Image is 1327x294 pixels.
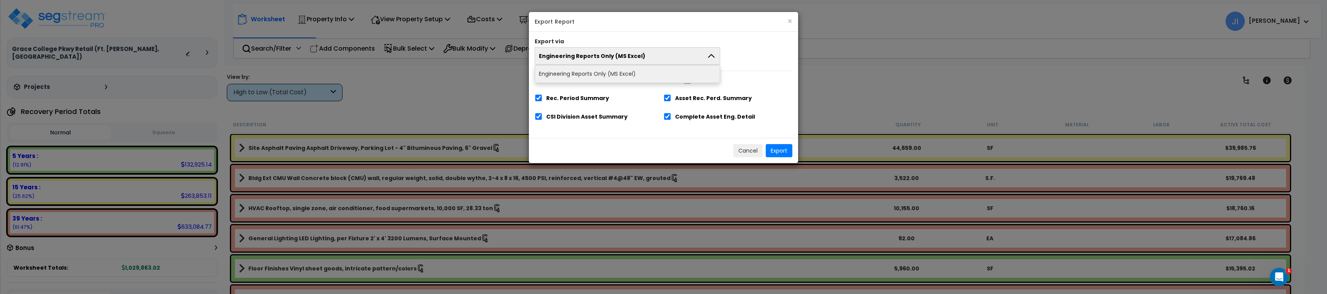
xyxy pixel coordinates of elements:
button: × [787,17,792,25]
label: Export via [535,37,564,45]
li: Engineering Reports Only (MS Excel) [535,65,720,83]
span: Engineering Reports Only (MS Excel) [539,52,645,60]
label: CSI Division Asset Summary [546,112,628,121]
button: Cancel [733,144,763,157]
label: Rec. Period Summary [546,94,609,103]
label: Asset Rec. Perd. Summary [675,94,752,103]
iframe: Intercom live chat [1270,268,1288,286]
span: 1 [1286,268,1292,274]
button: Export [766,144,792,157]
label: Complete Asset Eng. Detail [675,112,755,121]
button: Engineering Reports Only (MS Excel) [535,47,720,65]
h5: Export Report [535,18,792,25]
